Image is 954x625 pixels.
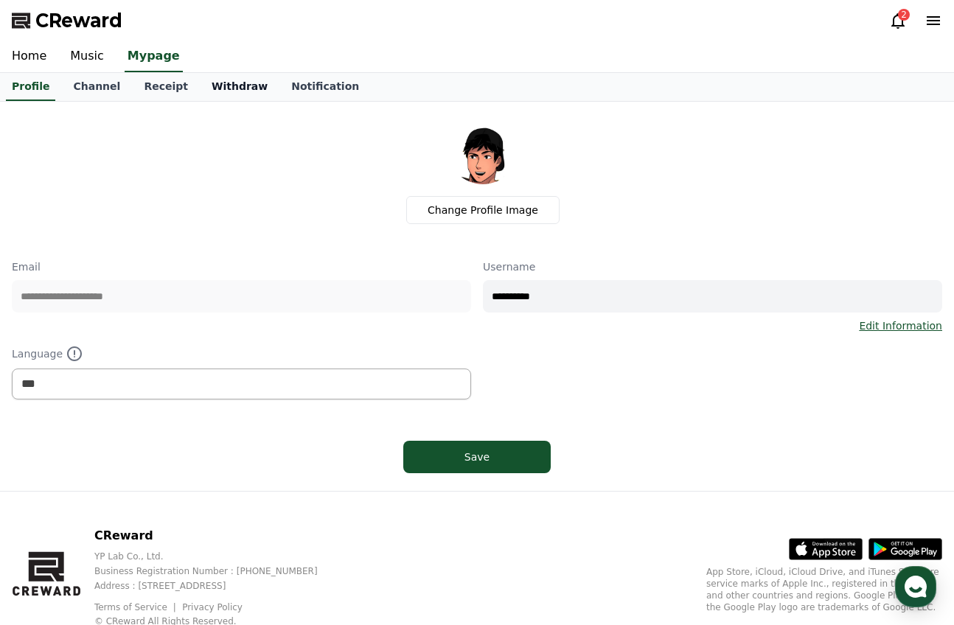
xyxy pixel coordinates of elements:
a: Messages [97,467,190,504]
a: Settings [190,467,283,504]
a: Notification [279,73,371,101]
a: Channel [61,73,132,101]
p: Username [483,259,942,274]
span: CReward [35,9,122,32]
p: Email [12,259,471,274]
button: Save [403,441,551,473]
span: Settings [218,489,254,501]
a: Mypage [125,41,183,72]
a: Withdraw [200,73,279,101]
p: YP Lab Co., Ltd. [94,551,341,562]
a: Music [58,41,116,72]
a: 2 [889,12,907,29]
label: Change Profile Image [406,196,560,224]
p: CReward [94,527,341,545]
span: Home [38,489,63,501]
p: Language [12,345,471,363]
a: Receipt [132,73,200,101]
p: App Store, iCloud, iCloud Drive, and iTunes Store are service marks of Apple Inc., registered in ... [706,566,942,613]
div: Save [433,450,521,464]
a: CReward [12,9,122,32]
a: Terms of Service [94,602,178,612]
a: Profile [6,73,55,101]
a: Home [4,467,97,504]
p: Address : [STREET_ADDRESS] [94,580,341,592]
a: Privacy Policy [182,602,243,612]
p: Business Registration Number : [PHONE_NUMBER] [94,565,341,577]
a: Edit Information [859,318,942,333]
div: 2 [898,9,910,21]
span: Messages [122,490,166,502]
img: profile_image [448,114,518,184]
